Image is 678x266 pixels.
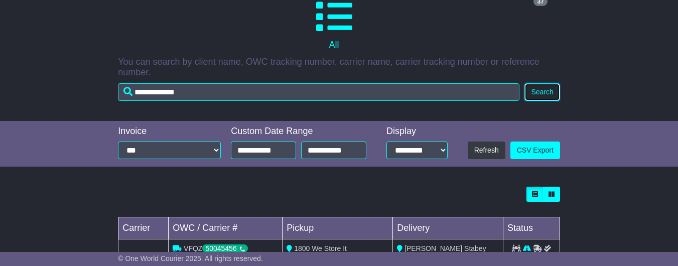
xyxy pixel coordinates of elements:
[118,217,169,239] td: Carrier
[202,244,247,252] div: 50045456
[386,126,448,137] div: Display
[468,142,505,159] button: Refresh
[393,217,503,239] td: Delivery
[118,57,560,78] p: You can search by client name, OWC tracking number, carrier name, carrier tracking number or refe...
[503,217,560,239] td: Status
[294,244,347,252] span: 1800 We Store It
[524,83,560,101] button: Search
[510,142,560,159] a: CSV Export
[231,126,371,137] div: Custom Date Range
[169,217,283,239] td: OWC / Carrier #
[118,126,221,137] div: Invoice
[404,244,486,252] span: [PERSON_NAME] Stabey
[184,244,248,252] span: VFQZ
[118,254,263,262] span: © One World Courier 2025. All rights reserved.
[283,217,393,239] td: Pickup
